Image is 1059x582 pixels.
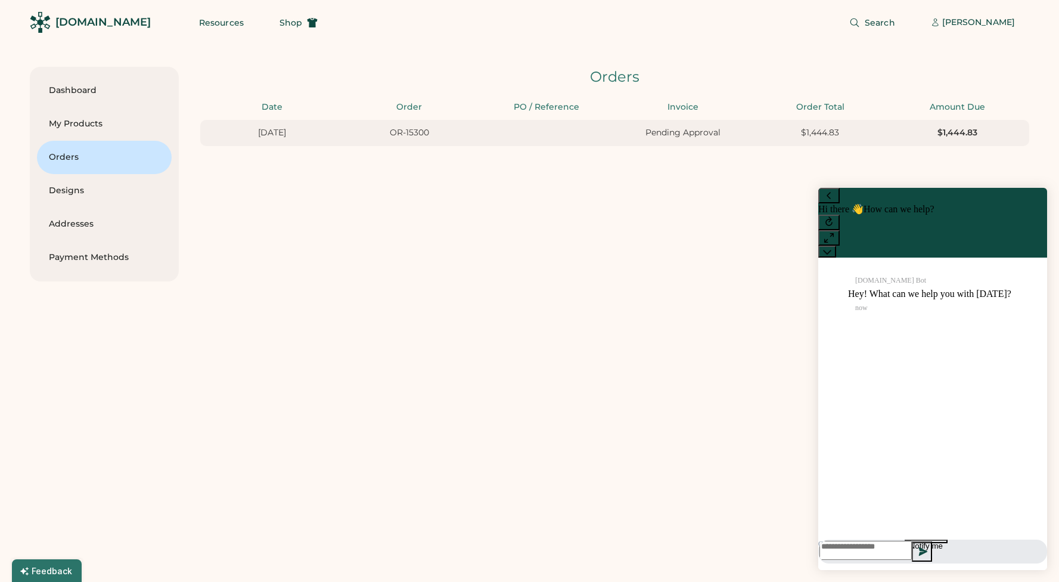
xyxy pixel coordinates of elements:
div: $1,444.83 [755,127,885,139]
button: Resources [185,11,258,35]
div: [DOMAIN_NAME] [55,15,151,30]
img: Rendered Logo - Screens [30,12,51,33]
span: Shop [279,18,302,27]
div: Orders [49,151,160,163]
button: Search [835,11,909,35]
div: [DATE] [207,127,337,139]
div: Designs [49,185,160,197]
iframe: Front Chat [806,176,1059,582]
div: Invoice [618,101,748,113]
div: Date [207,101,337,113]
div: Dashboard [49,85,160,97]
div: Amount Due [892,101,1022,113]
span: Search [865,18,895,27]
div: Order Total [755,101,885,113]
div: My Products [49,118,160,130]
div: Pending Approval [618,127,748,139]
div: Addresses [49,218,160,230]
div: OR-15300 [344,127,474,139]
div: Order [344,101,474,113]
div: $1,444.83 [892,127,1022,139]
div: Orders [200,67,1029,87]
div: Payment Methods [49,252,160,264]
button: Shop [265,11,332,35]
div: [PERSON_NAME] [942,17,1015,29]
div: PO / Reference [482,101,611,113]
